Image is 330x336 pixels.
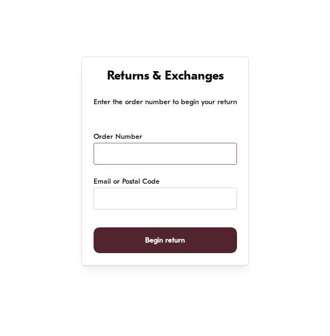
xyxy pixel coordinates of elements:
button: Begin return [94,227,237,254]
label: Order Number [94,132,142,143]
span: Begin return [145,228,185,253]
label: Email or Postal Code [94,176,160,188]
h1: Returns & Exchanges [94,69,237,85]
p: Enter the order number to begin your return [94,96,237,108]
